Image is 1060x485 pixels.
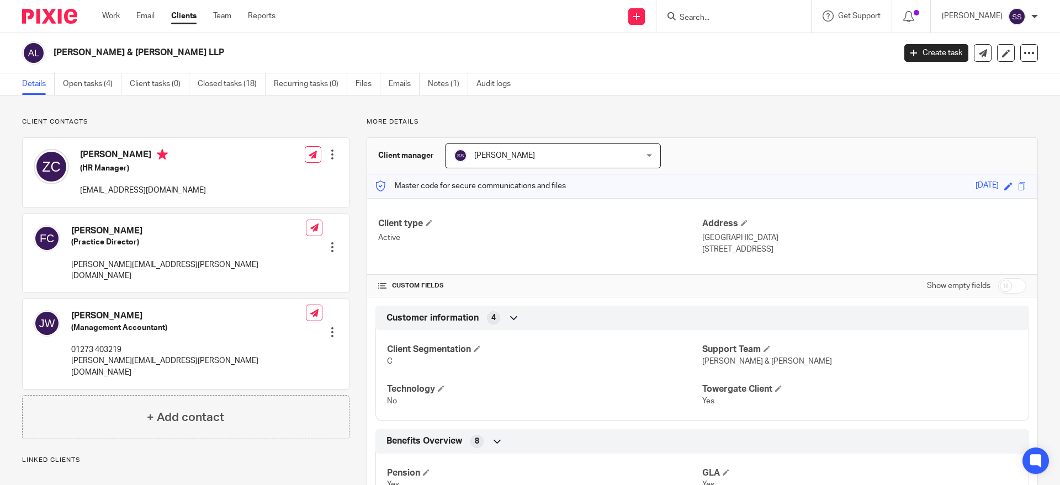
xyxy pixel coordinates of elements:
[378,150,434,161] h3: Client manager
[386,435,462,447] span: Benefits Overview
[147,409,224,426] h4: + Add contact
[942,10,1003,22] p: [PERSON_NAME]
[702,344,1017,355] h4: Support Team
[248,10,275,22] a: Reports
[702,467,1017,479] h4: GLA
[356,73,380,95] a: Files
[54,47,721,58] h2: [PERSON_NAME] & [PERSON_NAME] LLP
[702,244,1026,255] p: [STREET_ADDRESS]
[71,310,306,322] h4: [PERSON_NAME]
[80,185,206,196] p: [EMAIL_ADDRESS][DOMAIN_NAME]
[387,467,702,479] h4: Pension
[702,218,1026,230] h4: Address
[71,237,306,248] h5: (Practice Director)
[976,180,999,193] div: [DATE]
[274,73,347,95] a: Recurring tasks (0)
[171,10,197,22] a: Clients
[476,73,519,95] a: Audit logs
[702,358,832,365] span: [PERSON_NAME] & [PERSON_NAME]
[71,344,306,355] p: 01273 403219
[375,180,566,191] p: Master code for secure communications and files
[389,73,420,95] a: Emails
[71,322,306,333] h5: (Management Accountant)
[378,218,702,230] h4: Client type
[702,383,1017,395] h4: Towergate Client
[475,436,479,447] span: 8
[387,358,393,365] span: C
[387,383,702,395] h4: Technology
[80,149,206,163] h4: [PERSON_NAME]
[136,10,155,22] a: Email
[63,73,121,95] a: Open tasks (4)
[22,456,349,465] p: Linked clients
[454,149,467,162] img: svg%3E
[22,41,45,65] img: svg%3E
[213,10,231,22] a: Team
[71,355,306,378] p: [PERSON_NAME][EMAIL_ADDRESS][PERSON_NAME][DOMAIN_NAME]
[378,232,702,243] p: Active
[702,232,1026,243] p: [GEOGRAPHIC_DATA]
[34,149,69,184] img: svg%3E
[130,73,189,95] a: Client tasks (0)
[927,280,990,291] label: Show empty fields
[904,44,968,62] a: Create task
[102,10,120,22] a: Work
[367,118,1038,126] p: More details
[679,13,778,23] input: Search
[491,312,496,323] span: 4
[702,397,714,405] span: Yes
[198,73,266,95] a: Closed tasks (18)
[428,73,468,95] a: Notes (1)
[22,73,55,95] a: Details
[22,9,77,24] img: Pixie
[474,152,535,159] span: [PERSON_NAME]
[387,397,397,405] span: No
[386,312,479,324] span: Customer information
[71,225,306,237] h4: [PERSON_NAME]
[1008,8,1026,25] img: svg%3E
[71,259,306,282] p: [PERSON_NAME][EMAIL_ADDRESS][PERSON_NAME][DOMAIN_NAME]
[378,281,702,290] h4: CUSTOM FIELDS
[157,149,168,160] i: Primary
[22,118,349,126] p: Client contacts
[838,12,881,20] span: Get Support
[34,310,60,337] img: svg%3E
[387,344,702,355] h4: Client Segmentation
[80,163,206,174] h5: (HR Manager)
[34,225,60,252] img: svg%3E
